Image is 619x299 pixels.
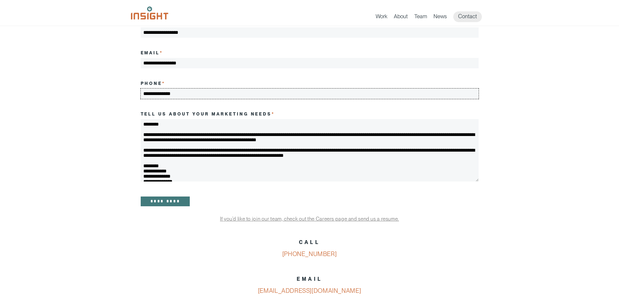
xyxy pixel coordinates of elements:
[297,276,322,282] strong: EMAIL
[131,7,168,20] img: Insight Marketing Design
[394,13,408,22] a: About
[376,13,387,22] a: Work
[376,11,488,22] nav: primary navigation menu
[258,287,361,294] a: [EMAIL_ADDRESS][DOMAIN_NAME]
[141,81,166,86] label: Phone
[141,111,275,116] label: Tell us about your marketing needs
[141,50,163,55] label: Email
[453,11,482,22] a: Contact
[433,13,447,22] a: News
[220,216,399,222] a: If you’d like to join our team, check out the Careers page and send us a resume.
[299,239,320,245] strong: CALL
[282,250,337,258] a: [PHONE_NUMBER]
[414,13,427,22] a: Team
